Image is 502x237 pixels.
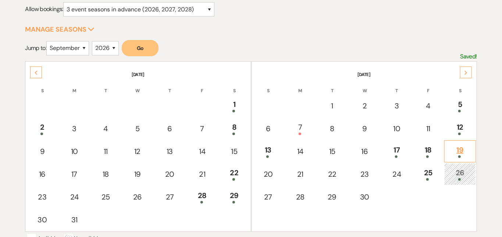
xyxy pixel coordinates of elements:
div: 26 [448,167,472,181]
div: 6 [256,123,280,134]
div: 4 [417,100,440,111]
th: S [218,79,250,94]
div: 25 [417,167,440,181]
div: 27 [158,191,182,202]
p: Saved! [460,52,477,61]
div: 7 [289,122,312,135]
div: 8 [320,123,343,134]
th: T [381,79,412,94]
div: 2 [30,122,54,135]
div: 9 [30,146,54,157]
div: 5 [126,123,149,134]
span: Jump to: [25,44,46,52]
div: 28 [191,190,214,204]
div: 27 [256,191,280,202]
div: 16 [353,146,377,157]
div: 30 [353,191,377,202]
th: F [186,79,218,94]
button: Manage Seasons [25,26,95,33]
div: 15 [320,146,343,157]
th: S [252,79,284,94]
div: 8 [222,122,246,135]
th: S [444,79,476,94]
div: 3 [385,100,408,111]
div: 21 [289,169,312,180]
th: M [285,79,316,94]
div: 20 [158,169,182,180]
div: 12 [448,122,472,135]
button: Go [122,40,159,56]
div: 11 [417,123,440,134]
div: 4 [95,123,117,134]
div: 29 [320,191,343,202]
div: 25 [95,191,117,202]
div: 20 [256,169,280,180]
div: 30 [30,214,54,225]
div: 16 [30,169,54,180]
div: 17 [385,144,408,158]
div: 2 [353,100,377,111]
div: 29 [222,190,246,204]
div: 24 [385,169,408,180]
div: 28 [289,191,312,202]
div: 6 [158,123,182,134]
div: 14 [289,146,312,157]
div: 31 [63,214,85,225]
div: 12 [126,146,149,157]
div: 5 [448,99,472,112]
div: 19 [126,169,149,180]
div: 17 [63,169,85,180]
div: 18 [95,169,117,180]
div: 22 [320,169,343,180]
div: 18 [417,144,440,158]
div: 15 [222,146,246,157]
div: 19 [448,144,472,158]
div: 21 [191,169,214,180]
div: 22 [222,167,246,181]
div: 10 [385,123,408,134]
div: 23 [353,169,377,180]
th: W [122,79,153,94]
th: T [154,79,186,94]
th: T [316,79,348,94]
th: S [26,79,58,94]
th: [DATE] [252,62,476,78]
div: 26 [126,191,149,202]
th: F [413,79,444,94]
div: 9 [353,123,377,134]
div: 10 [63,146,85,157]
span: Allow bookings: [25,6,63,13]
th: M [59,79,89,94]
div: 23 [30,191,54,202]
div: 1 [222,99,246,112]
div: 14 [191,146,214,157]
th: [DATE] [26,62,250,78]
div: 3 [63,123,85,134]
div: 1 [320,100,343,111]
div: 24 [63,191,85,202]
div: 7 [191,123,214,134]
th: W [349,79,381,94]
div: 13 [256,144,280,158]
th: T [90,79,121,94]
div: 11 [95,146,117,157]
div: 13 [158,146,182,157]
